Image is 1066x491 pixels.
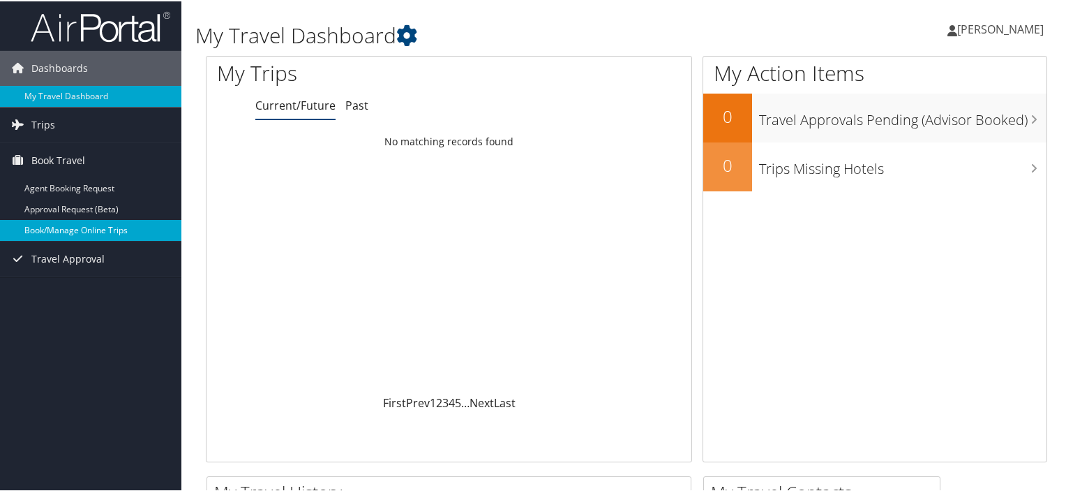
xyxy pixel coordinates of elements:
[461,394,470,409] span: …
[31,50,88,85] span: Dashboards
[345,96,368,112] a: Past
[31,240,105,275] span: Travel Approval
[470,394,494,409] a: Next
[383,394,406,409] a: First
[449,394,455,409] a: 4
[703,141,1046,190] a: 0Trips Missing Hotels
[31,106,55,141] span: Trips
[947,7,1058,49] a: [PERSON_NAME]
[406,394,430,409] a: Prev
[217,57,479,87] h1: My Trips
[31,9,170,42] img: airportal-logo.png
[455,394,461,409] a: 5
[207,128,691,153] td: No matching records found
[255,96,336,112] a: Current/Future
[759,151,1046,177] h3: Trips Missing Hotels
[430,394,436,409] a: 1
[703,103,752,127] h2: 0
[436,394,442,409] a: 2
[759,102,1046,129] h3: Travel Approvals Pending (Advisor Booked)
[31,142,85,177] span: Book Travel
[195,20,770,49] h1: My Travel Dashboard
[703,57,1046,87] h1: My Action Items
[703,152,752,176] h2: 0
[703,92,1046,141] a: 0Travel Approvals Pending (Advisor Booked)
[442,394,449,409] a: 3
[494,394,516,409] a: Last
[957,20,1044,36] span: [PERSON_NAME]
